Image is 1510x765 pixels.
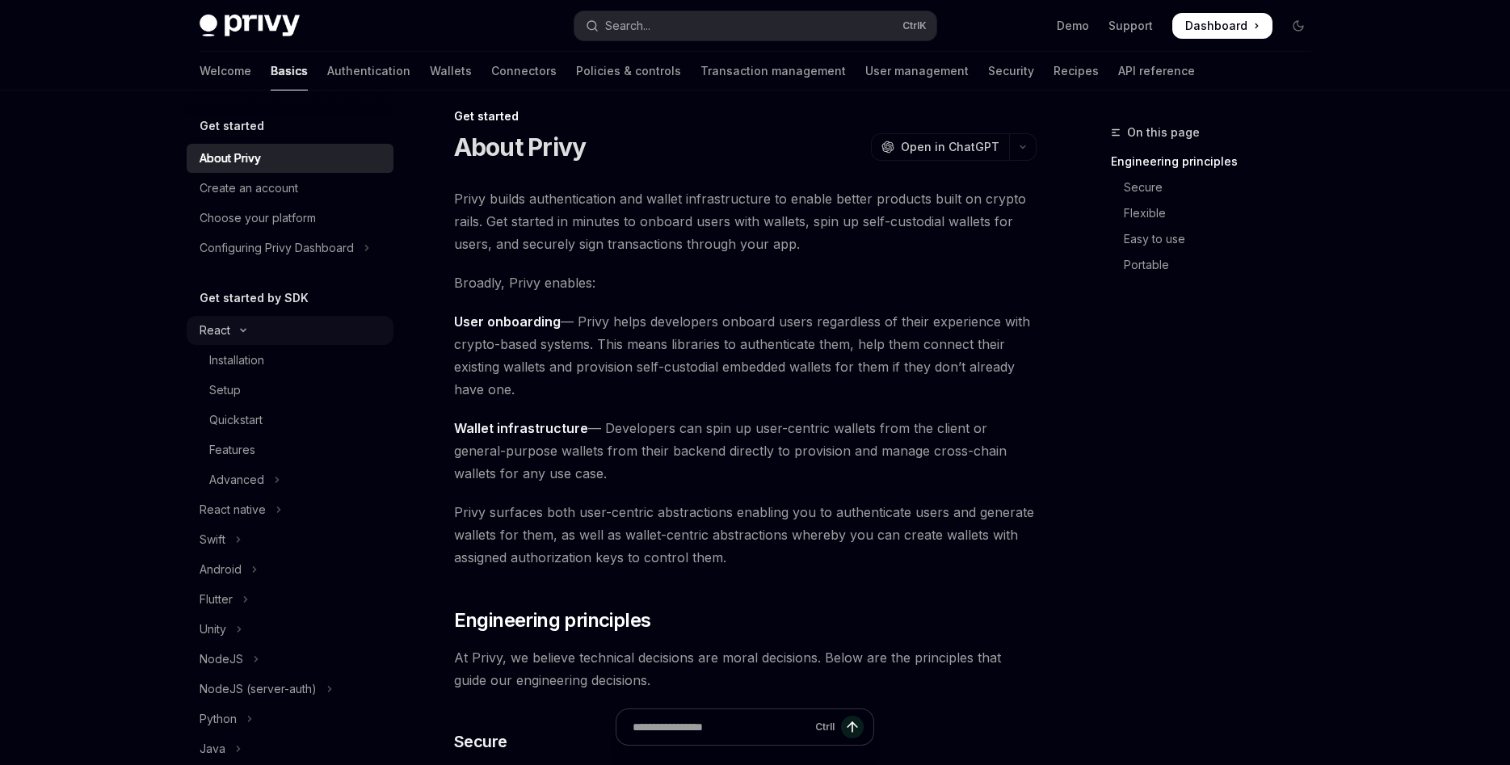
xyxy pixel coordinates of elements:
span: Dashboard [1185,18,1247,34]
a: Secure [1111,174,1324,200]
button: Toggle Python section [187,704,393,733]
a: Wallets [430,52,472,90]
div: Create an account [200,179,298,198]
span: — Developers can spin up user-centric wallets from the client or general-purpose wallets from the... [454,417,1037,485]
button: Toggle dark mode [1285,13,1311,39]
a: Features [187,435,393,464]
h5: Get started [200,116,264,136]
a: Recipes [1054,52,1099,90]
input: Ask a question... [633,709,809,745]
button: Toggle Android section [187,555,393,584]
div: React [200,321,230,340]
button: Toggle Unity section [187,615,393,644]
img: dark logo [200,15,300,37]
button: Toggle Configuring Privy Dashboard section [187,233,393,263]
a: Quickstart [187,406,393,435]
div: Unity [200,620,226,639]
strong: User onboarding [454,313,561,330]
a: Policies & controls [576,52,681,90]
div: Get started [454,108,1037,124]
button: Open search [574,11,936,40]
button: Toggle NodeJS section [187,645,393,674]
a: Authentication [327,52,410,90]
span: Privy surfaces both user-centric abstractions enabling you to authenticate users and generate wal... [454,501,1037,569]
span: Privy builds authentication and wallet infrastructure to enable better products built on crypto r... [454,187,1037,255]
button: Toggle Advanced section [187,465,393,494]
div: React native [200,500,266,519]
a: Easy to use [1111,226,1324,252]
button: Toggle Flutter section [187,585,393,614]
div: Python [200,709,237,729]
a: Welcome [200,52,251,90]
div: Setup [209,380,241,400]
div: About Privy [200,149,261,168]
div: Features [209,440,255,460]
button: Open in ChatGPT [871,133,1009,161]
div: Choose your platform [200,208,316,228]
a: Demo [1057,18,1089,34]
span: — Privy helps developers onboard users regardless of their experience with crypto-based systems. ... [454,310,1037,401]
div: Flutter [200,590,233,609]
div: NodeJS (server-auth) [200,679,317,699]
div: Search... [605,16,650,36]
div: Quickstart [209,410,263,430]
h1: About Privy [454,132,587,162]
a: Connectors [491,52,557,90]
span: Broadly, Privy enables: [454,271,1037,294]
div: Android [200,560,242,579]
strong: Wallet infrastructure [454,420,588,436]
h5: Get started by SDK [200,288,309,308]
span: Engineering principles [454,607,651,633]
div: NodeJS [200,649,243,669]
button: Toggle NodeJS (server-auth) section [187,675,393,704]
button: Toggle React section [187,316,393,345]
span: On this page [1127,123,1200,142]
a: Choose your platform [187,204,393,233]
button: Toggle Swift section [187,525,393,554]
a: Flexible [1111,200,1324,226]
button: Toggle React native section [187,495,393,524]
div: Advanced [209,470,264,490]
a: Engineering principles [1111,149,1324,174]
div: Configuring Privy Dashboard [200,238,354,258]
a: Create an account [187,174,393,203]
div: Swift [200,530,225,549]
div: Java [200,739,225,759]
a: Basics [271,52,308,90]
div: Installation [209,351,264,370]
button: Send message [841,716,864,738]
a: Portable [1111,252,1324,278]
a: Installation [187,346,393,375]
a: Support [1108,18,1153,34]
span: Ctrl K [902,19,927,32]
a: Transaction management [700,52,846,90]
a: Setup [187,376,393,405]
span: Open in ChatGPT [901,139,999,155]
a: About Privy [187,144,393,173]
button: Toggle Java section [187,734,393,763]
a: Security [988,52,1034,90]
a: API reference [1118,52,1195,90]
span: At Privy, we believe technical decisions are moral decisions. Below are the principles that guide... [454,646,1037,691]
a: User management [865,52,969,90]
a: Dashboard [1172,13,1272,39]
